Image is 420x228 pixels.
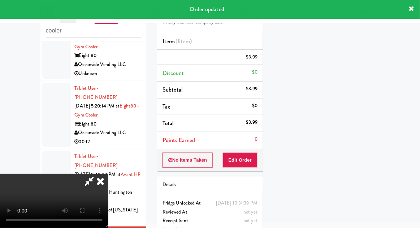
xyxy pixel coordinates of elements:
[255,135,257,144] div: 0
[246,118,258,127] div: $3.99
[75,102,120,109] span: [DATE] 5:20:14 PM at
[163,37,192,45] span: Items
[75,34,140,50] a: Eight80 - Gym Cooler
[75,69,141,78] div: Unknown
[163,102,170,111] span: Tax
[163,85,183,94] span: Subtotal
[163,119,174,127] span: Total
[246,84,258,93] div: $3.99
[163,180,257,189] div: Details
[246,53,258,62] div: $3.99
[75,60,141,69] div: Oceanside Vending LLC
[75,153,117,169] a: Tablet User· [PHONE_NUMBER]
[252,68,257,77] div: $0
[75,120,141,129] div: Eight 80
[163,19,257,25] h5: Family Markets Company LLC
[163,216,257,225] div: Receipt Sent
[163,69,184,77] span: Discount
[163,136,195,144] span: Points Earned
[40,81,146,149] li: Tablet User· [PHONE_NUMBER][DATE] 5:20:14 PM atEight80 - Gym CoolerEight 80Oceanside Vending LLC0...
[243,209,257,215] span: not yet
[163,153,213,168] button: No Items Taken
[75,137,141,146] div: 00:12
[75,85,117,101] span: · [PHONE_NUMBER]
[75,153,117,169] span: · [PHONE_NUMBER]
[216,199,257,208] div: [DATE] 10:31:39 PM
[176,37,192,45] span: (1 )
[75,51,141,60] div: Eight 80
[75,128,141,137] div: Oceanside Vending LLC
[75,171,121,178] span: [DATE] 9:40:28 PM at
[190,5,224,13] span: Order updated
[75,85,117,101] a: Tablet User· [PHONE_NUMBER]
[46,24,141,38] input: Search vision orders
[252,101,257,110] div: $0
[223,153,258,168] button: Edit Order
[163,199,257,208] div: Fridge Unlocked At
[243,217,257,224] span: not yet
[163,208,257,217] div: Reviewed At
[179,37,190,45] ng-pluralize: item
[40,13,146,81] li: Tablet User· [PHONE_NUMBER][DATE] 4:58:30 PM atEight80 - Gym CoolerEight 80Oceanside Vending LLCU...
[40,149,146,227] li: Tablet User· [PHONE_NUMBER][DATE] 9:40:28 PM atAvant HP - Cooler - MiddleThe Avant and Huntington...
